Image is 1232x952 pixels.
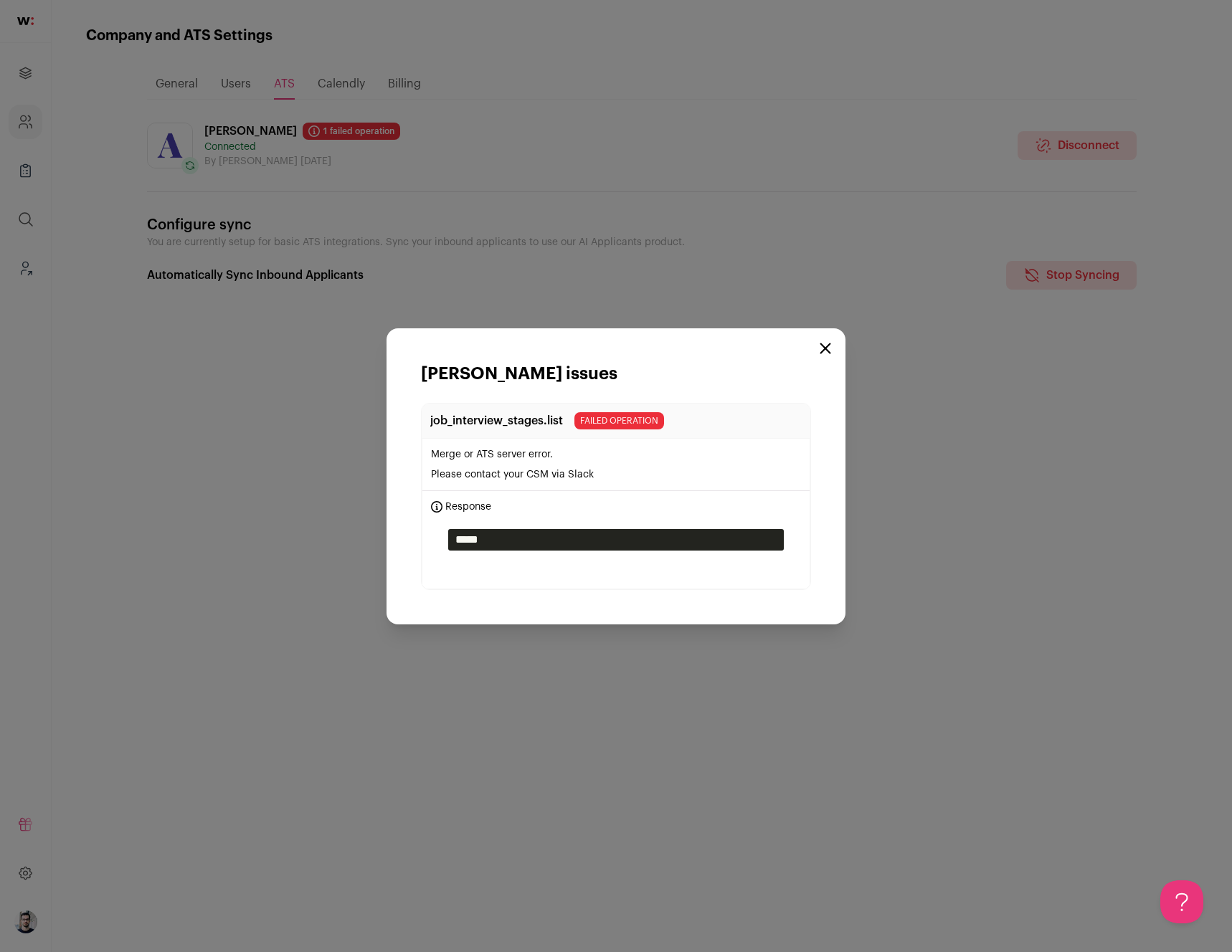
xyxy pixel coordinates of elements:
[574,412,664,429] span: failed operation
[820,343,831,354] button: Close modal
[421,363,617,386] h1: [PERSON_NAME] issues
[430,412,563,429] p: job_interview_stages.list
[431,500,491,514] span: Response
[431,447,801,462] p: Merge or ATS server error.
[431,467,801,482] p: Please contact your CSM via Slack
[1160,880,1203,923] iframe: Help Scout Beacon - Open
